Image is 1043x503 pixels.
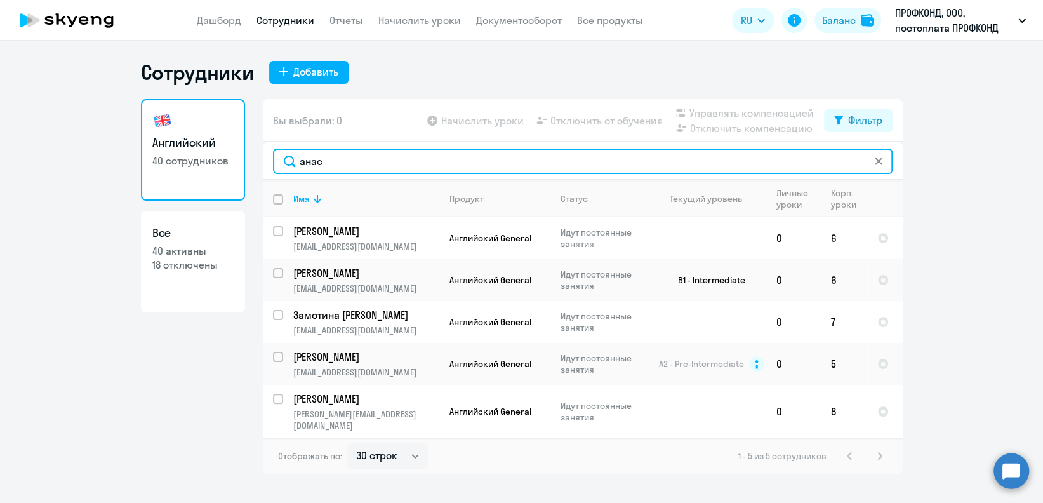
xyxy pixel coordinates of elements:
img: english [152,111,173,131]
td: B1 - Intermediate [648,259,766,301]
td: 6 [821,259,867,301]
p: [EMAIL_ADDRESS][DOMAIN_NAME] [293,366,439,378]
p: 40 сотрудников [152,154,234,168]
td: 6 [821,217,867,259]
button: Балансbalance [814,8,881,33]
p: Идут постоянные занятия [561,400,648,423]
span: Английский General [449,274,531,286]
td: 7 [821,301,867,343]
a: [PERSON_NAME] [293,350,439,364]
div: Продукт [449,193,484,205]
div: Статус [561,193,588,205]
img: balance [861,14,874,27]
p: 18 отключены [152,258,234,272]
div: Корп. уроки [831,187,858,210]
div: Баланс [822,13,856,28]
button: ПРОФКОНД, ООО, постоплата ПРОФКОНД [889,5,1032,36]
td: 0 [766,259,821,301]
p: Идут постоянные занятия [561,269,648,292]
p: [PERSON_NAME] [293,392,437,406]
div: Фильтр [848,112,882,128]
p: Идут постоянные занятия [561,352,648,375]
span: Английский General [449,316,531,328]
span: 1 - 5 из 5 сотрудников [738,450,827,462]
a: [PERSON_NAME] [293,266,439,280]
div: Имя [293,193,310,205]
a: Дашборд [197,14,241,27]
p: Идут постоянные занятия [561,227,648,250]
div: Текущий уровень [658,193,766,205]
span: Английский General [449,406,531,417]
p: Идут постоянные занятия [561,311,648,333]
button: Фильтр [824,109,893,132]
td: 0 [766,301,821,343]
div: Добавить [293,64,338,79]
p: [EMAIL_ADDRESS][DOMAIN_NAME] [293,283,439,294]
a: Все40 активны18 отключены [141,211,245,312]
input: Поиск по имени, email, продукту или статусу [273,149,893,174]
h3: Все [152,225,234,241]
p: [EMAIL_ADDRESS][DOMAIN_NAME] [293,325,439,336]
td: 0 [766,343,821,385]
div: Корп. уроки [831,187,867,210]
a: Все продукты [577,14,643,27]
p: [EMAIL_ADDRESS][DOMAIN_NAME] [293,241,439,252]
p: [PERSON_NAME] [293,266,437,280]
p: 40 активны [152,244,234,258]
div: Текущий уровень [670,193,742,205]
button: Добавить [269,61,349,84]
td: 8 [821,385,867,438]
td: 0 [766,385,821,438]
h1: Сотрудники [141,60,254,85]
p: [PERSON_NAME][EMAIL_ADDRESS][DOMAIN_NAME] [293,408,439,431]
div: Продукт [449,193,550,205]
span: RU [741,13,752,28]
span: A2 - Pre-Intermediate [659,358,744,370]
span: Вы выбрали: 0 [273,113,342,128]
h3: Английский [152,135,234,151]
div: Личные уроки [776,187,820,210]
div: Имя [293,193,439,205]
a: [PERSON_NAME] [293,224,439,238]
p: Замотина [PERSON_NAME] [293,308,437,322]
p: [PERSON_NAME] [293,224,437,238]
a: [PERSON_NAME] [293,392,439,406]
td: 0 [766,217,821,259]
a: Английский40 сотрудников [141,99,245,201]
span: Английский General [449,232,531,244]
button: RU [732,8,774,33]
a: Начислить уроки [378,14,461,27]
a: Сотрудники [256,14,314,27]
a: Отчеты [329,14,363,27]
td: 5 [821,343,867,385]
div: Личные уроки [776,187,812,210]
span: Отображать по: [278,450,342,462]
p: [PERSON_NAME] [293,350,437,364]
p: ПРОФКОНД, ООО, постоплата ПРОФКОНД [895,5,1013,36]
a: Документооборот [476,14,562,27]
span: Английский General [449,358,531,370]
a: Замотина [PERSON_NAME] [293,308,439,322]
div: Статус [561,193,648,205]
